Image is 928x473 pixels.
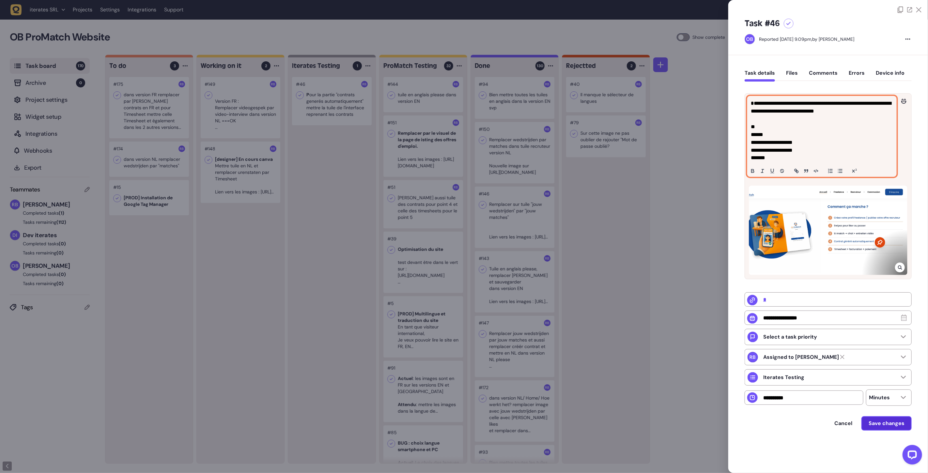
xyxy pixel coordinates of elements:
img: Oussama Bahassou [745,34,755,44]
iframe: LiveChat chat widget [897,442,925,470]
span: Save changes [869,421,905,426]
div: by [PERSON_NAME] [759,36,854,42]
strong: Rodolphe Balay [763,354,839,360]
button: Cancel [828,417,859,430]
p: Iterates Testing [763,374,804,381]
button: Device info [876,70,905,82]
div: Reported [DATE] 9.09pm, [759,36,812,42]
button: Errors [849,70,865,82]
p: Minutes [869,394,890,401]
button: Save changes [861,416,912,431]
button: Files [786,70,798,82]
button: Task details [745,70,775,82]
h5: Task #46 [745,18,780,29]
span: Cancel [834,421,852,426]
p: Select a task priority [763,334,817,340]
button: Comments [809,70,838,82]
